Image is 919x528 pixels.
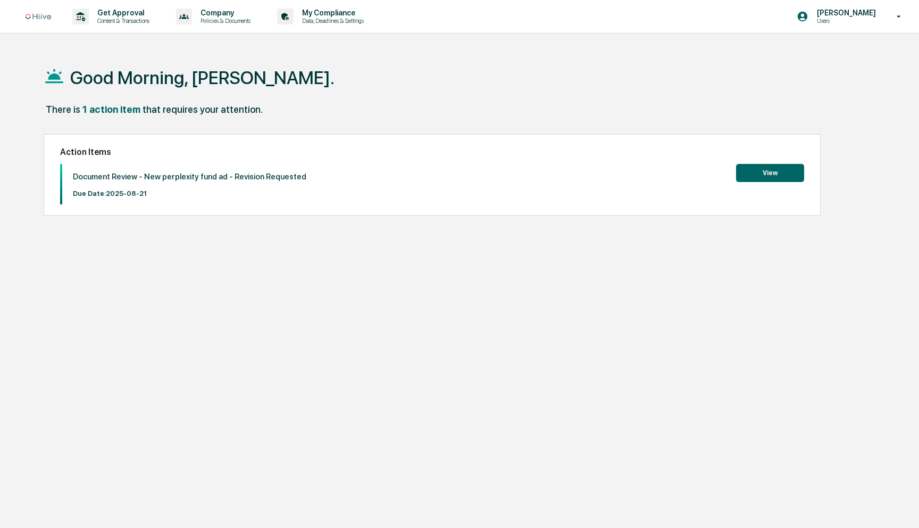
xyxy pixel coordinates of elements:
[294,17,369,24] p: Data, Deadlines & Settings
[808,9,881,17] p: [PERSON_NAME]
[808,17,881,24] p: Users
[143,104,263,115] div: that requires your attention.
[26,14,51,20] img: logo
[89,9,155,17] p: Get Approval
[70,67,335,88] h1: Good Morning, [PERSON_NAME].
[192,17,256,24] p: Policies & Documents
[46,104,80,115] div: There is
[294,9,369,17] p: My Compliance
[73,172,306,181] p: Document Review - New perplexity fund ad - Revision Requested
[60,147,805,157] h2: Action Items
[82,104,140,115] div: 1 action item
[73,189,306,197] p: Due Date: 2025-08-21
[192,9,256,17] p: Company
[736,167,804,177] a: View
[89,17,155,24] p: Content & Transactions
[736,164,804,182] button: View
